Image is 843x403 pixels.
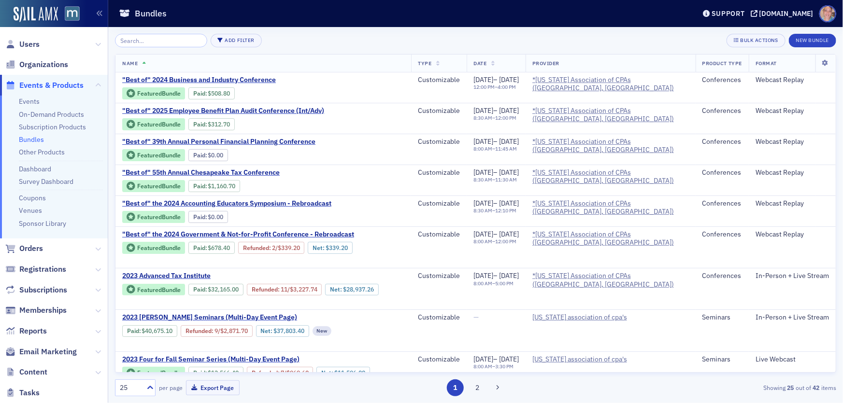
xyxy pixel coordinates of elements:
span: $339.20 [326,244,348,251]
div: Featured Bundle [137,245,181,250]
span: "Best of" 39th Annual Personal Financial Planning Conference [122,138,315,146]
span: *Maryland Association of CPAs (Timonium, MD) [532,76,689,93]
a: "Best of" 2024 Business and Industry Conference [122,76,334,84]
div: Paid: 3 - $31270 [188,118,235,130]
div: Customizable [418,168,460,177]
button: 2 [469,379,486,396]
span: Net : [321,369,334,376]
span: [DATE] [499,230,519,238]
div: Paid: 78 - $1256640 [188,367,243,378]
span: Format [756,60,777,67]
span: Content [19,367,47,377]
span: [DATE] [473,137,493,146]
span: : [127,327,142,334]
span: $1,160.70 [208,182,235,190]
span: : [186,327,214,334]
div: Webcast Replay [756,199,829,208]
span: : [193,90,208,97]
div: – [473,138,519,146]
div: – [473,168,519,177]
span: [DATE] [473,271,493,280]
label: per page [159,383,183,392]
span: [DATE] [473,168,493,177]
span: $0.00 [208,213,223,221]
div: In-Person + Live Stream [756,313,829,322]
div: – [473,238,519,245]
button: Add Filter [211,34,262,47]
div: Featured Bundle [122,87,185,99]
span: Orders [19,243,43,254]
a: "Best of" 2025 Employee Benefit Plan Audit Conference (Int/Adv) [122,107,334,115]
a: 2023 [PERSON_NAME] Seminars (Multi-Day Event Page) [122,313,404,322]
span: Reports [19,326,47,336]
span: "Best of" the 2024 Government & Not-for-Profit Conference - Rebroadcast [122,230,354,239]
div: Seminars [702,313,742,322]
span: Registrations [19,264,66,275]
span: $2,871.70 [220,327,248,334]
div: Webcast Replay [756,138,829,146]
time: 5:00 PM [495,280,514,287]
a: Events & Products [5,80,84,91]
div: Webcast Replay [756,76,829,84]
div: Customizable [418,199,460,208]
span: Net : [313,244,326,251]
span: 2023 Don Farmer Seminars (Multi-Day Event Page) [122,313,297,322]
div: – [473,355,519,364]
a: Subscriptions [5,285,67,295]
div: Conferences [702,168,742,177]
span: : [193,369,208,376]
div: Bulk Actions [740,38,778,43]
span: $12,566.40 [208,369,239,376]
span: Tasks [19,388,40,398]
time: 12:00 PM [495,114,516,121]
a: "Best of" the 2024 Government & Not-for-Profit Conference - Rebroadcast [122,230,404,239]
a: On-Demand Products [19,110,84,119]
span: $40,675.10 [142,327,173,334]
a: Organizations [5,59,68,70]
span: maryland association of cpa's [532,313,627,322]
div: [DOMAIN_NAME] [759,9,814,18]
a: New Bundle [789,35,836,44]
div: Customizable [418,272,460,280]
span: *Maryland Association of CPAs (Timonium, MD) [532,107,689,124]
div: Conferences [702,272,742,280]
div: Paid: 9 - $116070 [188,180,240,192]
div: – [473,280,519,287]
div: – [473,272,519,280]
a: Memberships [5,305,67,316]
div: Net: $1159680 [316,367,370,378]
div: Customizable [418,138,460,146]
span: Net : [260,327,273,334]
span: Organizations [19,59,68,70]
div: Conferences [702,230,742,239]
span: 2023 Advanced Tax Institute [122,272,285,280]
img: SailAMX [14,7,58,22]
span: "Best of" the 2024 Accounting Educators Symposium - Rebroadcast [122,199,331,208]
a: Paid [193,213,205,221]
div: Customizable [418,76,460,84]
span: $32,165.00 [208,286,239,293]
a: Content [5,367,47,377]
span: $37,803.40 [273,327,304,334]
a: Paid [193,286,205,293]
a: Email Marketing [5,347,77,357]
a: "Best of" 55th Annual Chesapeake Tax Conference [122,168,339,177]
span: : [252,369,281,376]
a: *[US_STATE] Association of CPAs ([GEOGRAPHIC_DATA], [GEOGRAPHIC_DATA]) [532,199,689,216]
span: : [193,152,208,159]
span: [DATE] [499,199,519,208]
span: Net : [330,286,343,293]
div: Net: $2893726 [325,284,378,295]
a: Paid [193,244,205,251]
span: Email Marketing [19,347,77,357]
span: : [193,121,208,128]
div: Featured Bundle [137,214,181,220]
div: Featured Bundle [122,149,185,161]
span: [DATE] [473,106,493,115]
a: Survey Dashboard [19,177,73,186]
span: *Maryland Association of CPAs (Timonium, MD) [532,168,689,185]
div: Net: $33920 [308,242,352,253]
div: Webcast Replay [756,168,829,177]
span: Events & Products [19,80,84,91]
div: Showing out of items [602,383,836,392]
